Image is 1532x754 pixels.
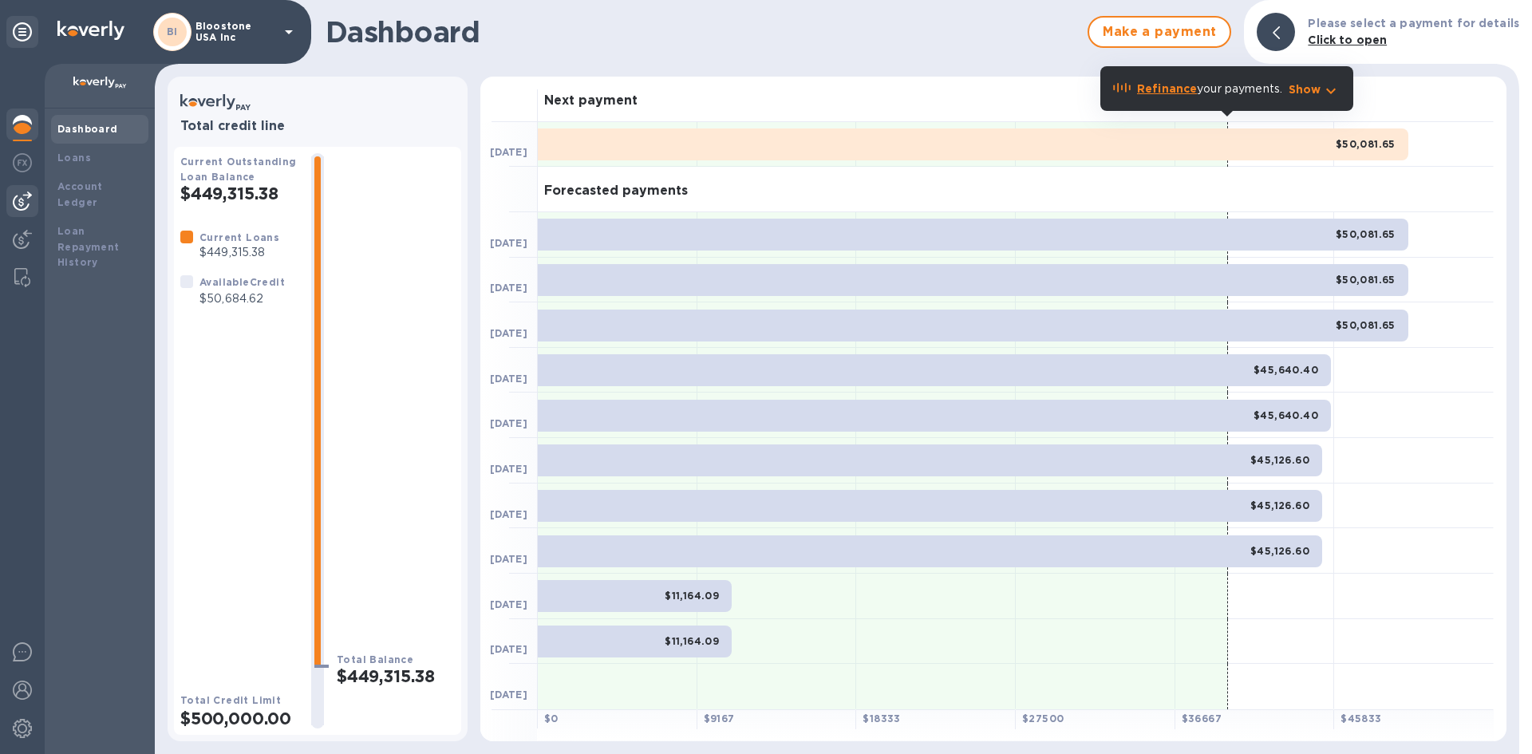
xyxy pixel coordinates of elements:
[1336,319,1396,331] b: $50,081.65
[490,282,527,294] b: [DATE]
[704,713,735,724] b: $ 9167
[337,653,413,665] b: Total Balance
[1289,81,1321,97] p: Show
[1308,17,1519,30] b: Please select a payment for details
[1088,16,1231,48] button: Make a payment
[1336,228,1396,240] b: $50,081.65
[167,26,178,38] b: BI
[1308,34,1387,46] b: Click to open
[490,237,527,249] b: [DATE]
[1137,82,1197,95] b: Refinance
[490,553,527,565] b: [DATE]
[180,694,281,706] b: Total Credit Limit
[326,15,1080,49] h1: Dashboard
[1250,454,1309,466] b: $45,126.60
[1250,545,1309,557] b: $45,126.60
[1289,81,1340,97] button: Show
[199,276,285,288] b: Available Credit
[13,153,32,172] img: Foreign exchange
[863,713,900,724] b: $ 18333
[490,327,527,339] b: [DATE]
[544,93,638,109] h3: Next payment
[1340,713,1381,724] b: $ 45833
[1336,138,1396,150] b: $50,081.65
[1254,409,1318,421] b: $45,640.40
[1182,713,1222,724] b: $ 36667
[490,463,527,475] b: [DATE]
[490,373,527,385] b: [DATE]
[1254,364,1318,376] b: $45,640.40
[180,709,298,728] h2: $500,000.00
[57,225,120,269] b: Loan Repayment History
[57,180,103,208] b: Account Ledger
[57,152,91,164] b: Loans
[180,119,455,134] h3: Total credit line
[490,643,527,655] b: [DATE]
[1137,81,1282,97] p: your payments.
[195,21,275,43] p: Bloostone USA Inc
[199,290,285,307] p: $50,684.62
[1102,22,1217,41] span: Make a payment
[1336,274,1396,286] b: $50,081.65
[490,598,527,610] b: [DATE]
[180,184,298,203] h2: $449,315.38
[490,417,527,429] b: [DATE]
[199,231,279,243] b: Current Loans
[490,689,527,701] b: [DATE]
[544,184,688,199] h3: Forecasted payments
[6,16,38,48] div: Unpin categories
[544,713,559,724] b: $ 0
[1022,713,1064,724] b: $ 27500
[337,666,455,686] h2: $449,315.38
[665,635,719,647] b: $11,164.09
[199,244,279,261] p: $449,315.38
[57,123,118,135] b: Dashboard
[665,590,719,602] b: $11,164.09
[490,146,527,158] b: [DATE]
[1250,499,1309,511] b: $45,126.60
[490,508,527,520] b: [DATE]
[57,21,124,40] img: Logo
[180,156,297,183] b: Current Outstanding Loan Balance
